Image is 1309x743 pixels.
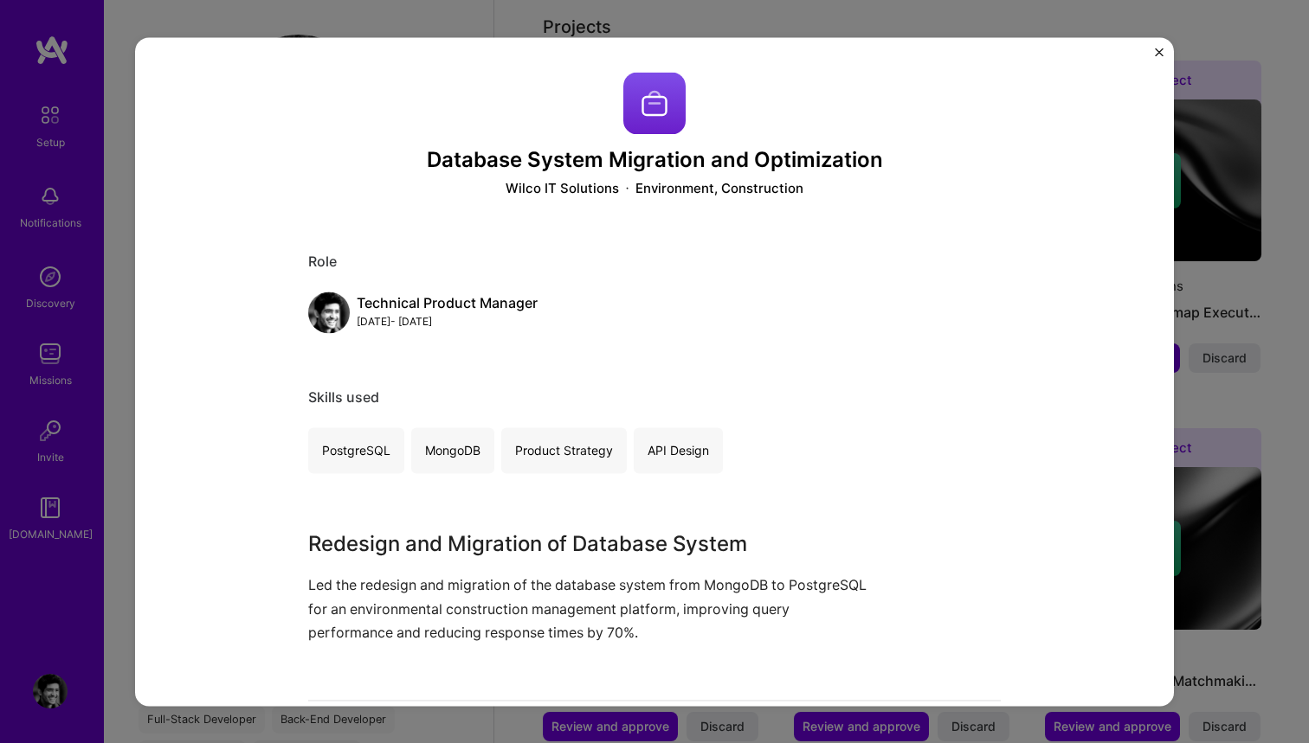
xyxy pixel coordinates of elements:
[506,180,619,198] div: Wilco IT Solutions
[308,389,1001,407] div: Skills used
[635,180,803,198] div: Environment, Construction
[308,574,871,645] p: Led the redesign and migration of the database system from MongoDB to PostgreSQL for an environme...
[357,295,538,313] div: Technical Product Manager
[357,313,538,331] div: [DATE] - [DATE]
[308,253,1001,272] div: Role
[501,428,627,474] div: Product Strategy
[634,428,723,474] div: API Design
[308,529,871,560] h3: Redesign and Migration of Database System
[411,428,494,474] div: MongoDB
[623,72,686,134] img: Company logo
[308,428,404,474] div: PostgreSQL
[308,148,1001,173] h3: Database System Migration and Optimization
[1155,48,1164,66] button: Close
[626,180,629,198] img: Dot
